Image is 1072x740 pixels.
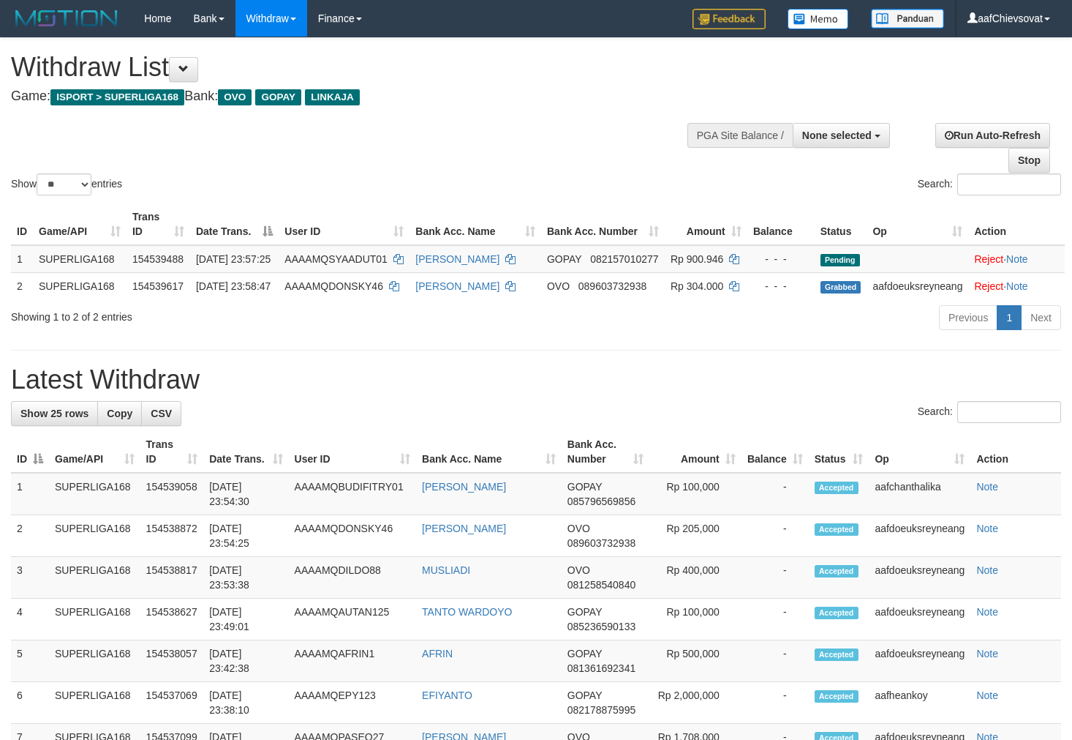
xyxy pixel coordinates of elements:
th: ID: activate to sort column descending [11,431,49,473]
th: Bank Acc. Number: activate to sort column ascending [562,431,649,473]
label: Show entries [11,173,122,195]
a: 1 [997,305,1022,330]
th: Date Trans.: activate to sort column ascending [203,431,288,473]
span: OVO [567,523,590,534]
span: Rp 304.000 [671,280,723,292]
td: 5 [11,640,49,682]
span: GOPAY [567,481,602,493]
div: Showing 1 to 2 of 2 entries [11,304,436,324]
td: 3 [11,557,49,599]
td: 154538057 [140,640,204,682]
a: Note [1006,280,1028,292]
span: Copy 089603732938 to clipboard [578,280,646,292]
input: Search: [957,173,1061,195]
span: Accepted [815,649,858,661]
th: Status [815,203,867,245]
th: Date Trans.: activate to sort column descending [190,203,279,245]
td: - [741,682,809,724]
th: Action [968,203,1065,245]
th: Trans ID: activate to sort column ascending [127,203,190,245]
td: AAAAMQDILDO88 [289,557,417,599]
th: Status: activate to sort column ascending [809,431,869,473]
span: OVO [567,564,590,576]
span: AAAAMQDONSKY46 [284,280,383,292]
td: aafdoeuksreyneang [867,272,968,299]
a: Note [976,481,998,493]
th: ID [11,203,33,245]
th: Bank Acc. Name: activate to sort column ascending [409,203,541,245]
input: Search: [957,401,1061,423]
td: SUPERLIGA168 [33,272,127,299]
span: None selected [802,130,872,141]
td: - [741,640,809,682]
td: · [968,272,1065,299]
th: User ID: activate to sort column ascending [279,203,409,245]
span: OVO [218,89,252,105]
span: ISPORT > SUPERLIGA168 [50,89,184,105]
h1: Latest Withdraw [11,365,1061,395]
span: GOPAY [567,606,602,618]
td: [DATE] 23:38:10 [203,682,288,724]
td: Rp 400,000 [649,557,741,599]
span: [DATE] 23:58:47 [196,280,271,292]
a: [PERSON_NAME] [415,253,499,265]
a: MUSLIADI [422,564,470,576]
td: 1 [11,473,49,515]
span: GOPAY [547,253,581,265]
td: [DATE] 23:49:01 [203,599,288,640]
td: AAAAMQAUTAN125 [289,599,417,640]
span: Accepted [815,565,858,578]
th: Balance: activate to sort column ascending [741,431,809,473]
td: 4 [11,599,49,640]
span: Copy [107,408,132,419]
td: SUPERLIGA168 [49,640,140,682]
span: Grabbed [820,281,861,294]
td: aafchanthalika [869,473,970,515]
span: Accepted [815,482,858,494]
h1: Withdraw List [11,53,700,82]
th: Op: activate to sort column ascending [869,431,970,473]
td: 154538817 [140,557,204,599]
td: aafdoeuksreyneang [869,557,970,599]
td: aafdoeuksreyneang [869,640,970,682]
span: [DATE] 23:57:25 [196,253,271,265]
td: - [741,557,809,599]
td: 2 [11,515,49,557]
td: [DATE] 23:42:38 [203,640,288,682]
a: Note [976,606,998,618]
a: [PERSON_NAME] [415,280,499,292]
a: Note [1006,253,1028,265]
a: Note [976,689,998,701]
th: Amount: activate to sort column ascending [665,203,747,245]
span: Accepted [815,523,858,536]
td: AAAAMQAFRIN1 [289,640,417,682]
td: AAAAMQDONSKY46 [289,515,417,557]
span: Pending [820,254,860,266]
span: CSV [151,408,172,419]
td: - [741,473,809,515]
td: AAAAMQEPY123 [289,682,417,724]
td: - [741,599,809,640]
th: Trans ID: activate to sort column ascending [140,431,204,473]
th: Action [970,431,1061,473]
h4: Game: Bank: [11,89,700,104]
a: [PERSON_NAME] [422,481,506,493]
th: Game/API: activate to sort column ascending [33,203,127,245]
span: Copy 082157010277 to clipboard [590,253,658,265]
th: User ID: activate to sort column ascending [289,431,417,473]
td: aafheankoy [869,682,970,724]
td: 2 [11,272,33,299]
button: None selected [793,123,890,148]
td: aafdoeuksreyneang [869,515,970,557]
span: GOPAY [567,689,602,701]
a: Next [1021,305,1061,330]
td: [DATE] 23:54:30 [203,473,288,515]
a: Note [976,648,998,659]
td: SUPERLIGA168 [49,557,140,599]
td: 6 [11,682,49,724]
td: SUPERLIGA168 [33,245,127,273]
td: SUPERLIGA168 [49,473,140,515]
a: TANTO WARDOYO [422,606,512,618]
a: CSV [141,401,181,426]
span: Copy 089603732938 to clipboard [567,537,635,549]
